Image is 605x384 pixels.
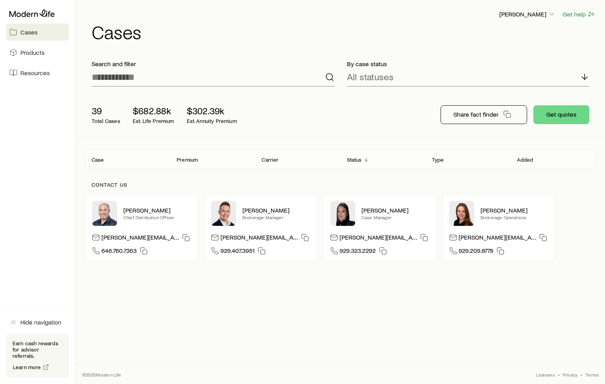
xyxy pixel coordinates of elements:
div: Earn cash rewards for advisor referrals.Learn more [6,334,69,378]
p: [PERSON_NAME] [480,206,549,214]
span: Cases [20,28,38,36]
p: [PERSON_NAME] [123,206,191,214]
p: [PERSON_NAME] [242,206,311,214]
p: Total Cases [92,118,120,124]
p: Added [517,157,533,163]
span: • [558,371,560,378]
p: $682.88k [133,105,174,116]
a: Products [6,44,69,61]
span: Products [20,49,45,56]
span: 646.760.7363 [101,247,137,257]
img: Derek Wakefield [211,201,236,226]
p: Search and filter [92,60,334,68]
p: [PERSON_NAME][EMAIL_ADDRESS][DOMAIN_NAME] [101,233,179,244]
a: Cases [6,23,69,41]
p: Case Manager [361,214,430,220]
div: Client cases [85,150,596,169]
button: Hide navigation [6,314,69,331]
p: Status [347,157,362,163]
button: Share fact finder [441,105,527,124]
span: 929.323.2292 [340,247,376,257]
p: [PERSON_NAME] [361,206,430,214]
p: © 2025 Modern Life [82,371,121,378]
p: Type [432,157,444,163]
p: [PERSON_NAME][EMAIL_ADDRESS][DOMAIN_NAME] [459,233,536,244]
p: All statuses [347,71,394,82]
span: • [581,371,582,378]
p: Est. Life Premium [133,118,174,124]
span: Resources [20,69,50,77]
p: By case status [347,60,590,68]
img: Dan Pierson [92,201,117,226]
a: Terms [585,371,599,378]
p: [PERSON_NAME][EMAIL_ADDRESS][DOMAIN_NAME] [340,233,417,244]
p: Case [92,157,104,163]
span: Hide navigation [20,318,61,326]
button: Get quotes [533,105,589,124]
p: Earn cash rewards for advisor referrals. [13,340,63,359]
a: Privacy [563,371,578,378]
p: Share fact finder [453,110,498,118]
p: [PERSON_NAME] [499,10,556,18]
p: $302.39k [187,105,237,116]
p: Premium [177,157,198,163]
p: Chief Distribution Officer [123,214,191,220]
img: Ellen Wall [449,201,474,226]
span: Learn more [13,364,41,370]
p: 39 [92,105,120,116]
button: Get help [562,10,596,19]
h1: Cases [92,22,596,41]
p: Est. Annuity Premium [187,118,237,124]
span: 929.407.3951 [220,247,255,257]
p: Brokerage Operations [480,214,549,220]
p: [PERSON_NAME][EMAIL_ADDRESS][DOMAIN_NAME] [220,233,298,244]
a: Resources [6,64,69,81]
p: Carrier [262,157,278,163]
p: Brokerage Manager [242,214,311,220]
a: Licenses [536,371,554,378]
p: Contact us [92,182,589,188]
span: 929.209.8778 [459,247,493,257]
button: [PERSON_NAME] [499,10,556,19]
img: Elana Hasten [330,201,355,226]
